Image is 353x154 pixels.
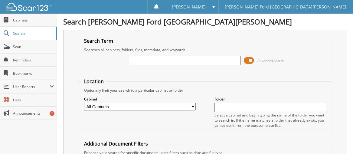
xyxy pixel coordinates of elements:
[214,97,326,102] label: Folder
[13,97,54,103] span: Help
[50,111,54,116] div: 7
[81,78,107,85] legend: Location
[225,5,346,9] span: [PERSON_NAME] Ford [GEOGRAPHIC_DATA][PERSON_NAME]
[13,31,53,36] span: Search
[214,113,326,128] div: Select a cabinet and begin typing the name of the folder you want to search in. If the name match...
[172,5,206,9] span: [PERSON_NAME]
[63,17,347,27] h1: Search [PERSON_NAME] Ford [GEOGRAPHIC_DATA][PERSON_NAME]
[13,57,54,63] span: Reminders
[84,97,196,102] label: Cabinet
[81,47,329,52] div: Searches all cabinets, folders, files, metadata, and keywords
[13,84,50,89] span: User Reports
[13,18,54,23] span: Cabinets
[13,111,54,116] span: Announcements
[13,44,54,49] span: Scan
[81,38,116,44] legend: Search Term
[6,3,51,11] img: scan123-logo-white.svg
[81,140,151,147] legend: Additional Document Filters
[13,71,54,76] span: Bookmarks
[81,88,329,93] div: Optionally limit your search to a particular cabinet or folder
[257,58,284,63] span: Advanced Search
